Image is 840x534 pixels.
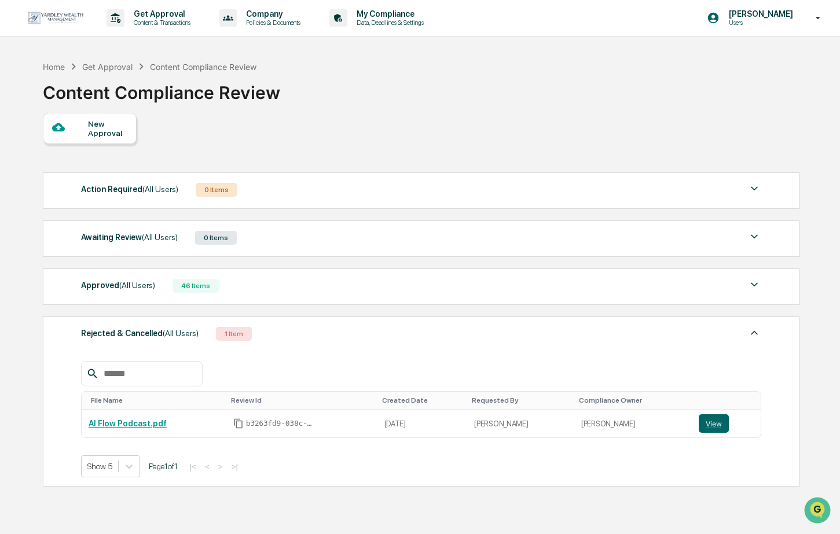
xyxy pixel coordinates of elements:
div: 🖐️ [12,147,21,156]
span: (All Users) [142,185,178,194]
td: [DATE] [377,410,468,437]
span: b3263fd9-038c-4c13-8f3b-5c0a0d6d5bc2 [246,419,316,428]
a: 🗄️Attestations [79,141,148,162]
div: Start new chat [39,89,190,100]
iframe: Open customer support [803,496,834,527]
button: |< [186,462,200,472]
p: Content & Transactions [124,19,196,27]
button: > [215,462,226,472]
div: Toggle SortBy [579,396,687,404]
div: 🔎 [12,169,21,178]
div: 1 Item [216,327,252,341]
p: [PERSON_NAME] [720,9,799,19]
div: Content Compliance Review [150,62,256,72]
span: (All Users) [119,281,155,290]
button: View [699,414,729,433]
div: 0 Items [196,183,237,197]
div: Rejected & Cancelled [81,326,199,341]
img: caret [747,230,761,244]
p: My Compliance [347,9,430,19]
td: [PERSON_NAME] [467,410,574,437]
span: Copy Id [233,418,244,429]
p: Policies & Documents [237,19,306,27]
div: Toggle SortBy [472,396,570,404]
span: Pylon [115,196,140,205]
img: 1746055101610-c473b297-6a78-478c-a979-82029cc54cd1 [12,89,32,109]
div: Approved [81,278,155,293]
img: logo [28,12,83,24]
div: Action Required [81,182,178,197]
img: caret [747,326,761,340]
div: 46 Items [173,279,219,293]
button: Start new chat [197,92,211,106]
p: Users [720,19,799,27]
div: New Approval [88,119,127,138]
div: Home [43,62,65,72]
div: Toggle SortBy [231,396,373,404]
span: (All Users) [142,233,178,242]
p: Get Approval [124,9,196,19]
div: Get Approval [82,62,133,72]
span: Attestations [96,146,144,157]
div: We're offline, we'll be back soon [39,100,151,109]
div: Content Compliance Review [43,73,280,103]
a: 🔎Data Lookup [7,163,78,184]
div: 0 Items [195,231,237,245]
p: Data, Deadlines & Settings [347,19,430,27]
td: [PERSON_NAME] [574,410,692,437]
button: >| [228,462,241,472]
div: Awaiting Review [81,230,178,245]
span: Data Lookup [23,168,73,179]
span: Preclearance [23,146,75,157]
div: Toggle SortBy [701,396,756,404]
img: caret [747,278,761,292]
p: How can we help? [12,24,211,43]
a: Powered byPylon [82,196,140,205]
p: Company [237,9,306,19]
span: Page 1 of 1 [149,462,178,471]
img: caret [747,182,761,196]
button: < [201,462,213,472]
div: 🗄️ [84,147,93,156]
a: View [699,414,754,433]
div: Toggle SortBy [91,396,222,404]
div: Toggle SortBy [382,396,463,404]
a: AI Flow Podcast.pdf [89,419,167,428]
span: (All Users) [163,329,199,338]
a: 🖐️Preclearance [7,141,79,162]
